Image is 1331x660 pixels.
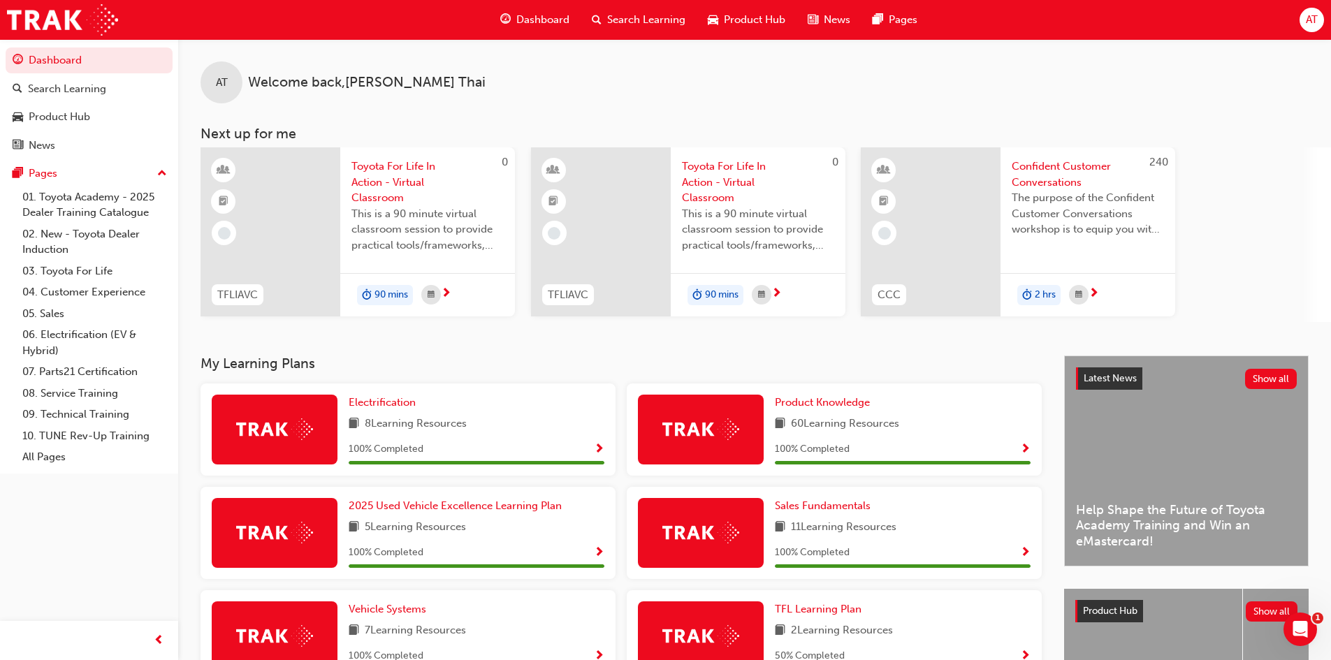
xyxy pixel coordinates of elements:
[1089,288,1099,300] span: next-icon
[594,547,604,559] span: Show Progress
[365,519,466,536] span: 5 Learning Resources
[216,75,228,91] span: AT
[17,361,173,383] a: 07. Parts21 Certification
[201,147,515,316] a: 0TFLIAVCToyota For Life In Action - Virtual ClassroomThis is a 90 minute virtual classroom sessio...
[441,288,451,300] span: next-icon
[1012,159,1164,190] span: Confident Customer Conversations
[217,287,258,303] span: TFLIAVC
[349,498,567,514] a: 2025 Used Vehicle Excellence Learning Plan
[775,519,785,536] span: book-icon
[1306,12,1318,28] span: AT
[1075,600,1297,622] a: Product HubShow all
[349,603,426,615] span: Vehicle Systems
[365,416,467,433] span: 8 Learning Resources
[775,545,850,561] span: 100 % Completed
[218,227,231,240] span: learningRecordVerb_NONE-icon
[154,632,164,650] span: prev-icon
[29,138,55,154] div: News
[248,75,486,91] span: Welcome back , [PERSON_NAME] Thai
[17,446,173,468] a: All Pages
[6,47,173,73] a: Dashboard
[662,418,739,440] img: Trak
[349,519,359,536] span: book-icon
[351,159,504,206] span: Toyota For Life In Action - Virtual Classroom
[1064,355,1309,566] a: Latest NewsShow allHelp Shape the Future of Toyota Academy Training and Win an eMastercard!
[349,601,432,617] a: Vehicle Systems
[832,156,838,168] span: 0
[13,111,23,124] span: car-icon
[705,287,739,303] span: 90 mins
[7,4,118,36] a: Trak
[6,104,173,130] a: Product Hub
[1246,601,1298,622] button: Show all
[861,147,1175,316] a: 240CCCConfident Customer ConversationsThe purpose of the Confident Customer Conversations worksho...
[178,126,1331,142] h3: Next up for me
[682,159,834,206] span: Toyota For Life In Action - Virtual Classroom
[775,396,870,409] span: Product Knowledge
[17,261,173,282] a: 03. Toyota For Life
[351,206,504,254] span: This is a 90 minute virtual classroom session to provide practical tools/frameworks, behaviours a...
[236,625,313,647] img: Trak
[349,416,359,433] span: book-icon
[889,12,917,28] span: Pages
[349,545,423,561] span: 100 % Completed
[17,383,173,404] a: 08. Service Training
[1020,443,1031,456] span: Show Progress
[1083,605,1137,617] span: Product Hub
[1020,544,1031,562] button: Show Progress
[662,522,739,543] img: Trak
[878,287,901,303] span: CCC
[489,6,581,34] a: guage-iconDashboard
[17,404,173,425] a: 09. Technical Training
[349,622,359,640] span: book-icon
[13,54,23,67] span: guage-icon
[1022,286,1032,305] span: duration-icon
[349,396,416,409] span: Electrification
[682,206,834,254] span: This is a 90 minute virtual classroom session to provide practical tools/frameworks, behaviours a...
[516,12,569,28] span: Dashboard
[1020,547,1031,559] span: Show Progress
[548,227,560,240] span: learningRecordVerb_NONE-icon
[362,286,372,305] span: duration-icon
[1149,156,1168,168] span: 240
[201,355,1042,372] h3: My Learning Plans
[236,418,313,440] img: Trak
[1300,8,1324,32] button: AT
[697,6,797,34] a: car-iconProduct Hub
[365,622,466,640] span: 7 Learning Resources
[791,416,899,433] span: 60 Learning Resources
[581,6,697,34] a: search-iconSearch Learning
[1084,372,1137,384] span: Latest News
[236,522,313,543] img: Trak
[1076,367,1297,390] a: Latest NewsShow all
[594,443,604,456] span: Show Progress
[500,11,511,29] span: guage-icon
[879,193,889,211] span: booktick-icon
[824,12,850,28] span: News
[775,441,850,457] span: 100 % Completed
[878,227,891,240] span: learningRecordVerb_NONE-icon
[775,499,871,512] span: Sales Fundamentals
[775,622,785,640] span: book-icon
[219,193,228,211] span: booktick-icon
[6,161,173,186] button: Pages
[797,6,861,34] a: news-iconNews
[219,161,228,179] span: learningResourceType_INSTRUCTOR_LED-icon
[724,12,785,28] span: Product Hub
[1312,613,1323,624] span: 1
[1012,190,1164,237] span: The purpose of the Confident Customer Conversations workshop is to equip you with tools to commun...
[531,147,845,316] a: 0TFLIAVCToyota For Life In Action - Virtual ClassroomThis is a 90 minute virtual classroom sessio...
[791,622,893,640] span: 2 Learning Resources
[548,287,588,303] span: TFLIAVC
[808,11,818,29] span: news-icon
[17,324,173,361] a: 06. Electrification (EV & Hybrid)
[13,168,23,180] span: pages-icon
[607,12,685,28] span: Search Learning
[29,109,90,125] div: Product Hub
[29,166,57,182] div: Pages
[594,544,604,562] button: Show Progress
[6,133,173,159] a: News
[548,193,558,211] span: booktick-icon
[1283,613,1317,646] iframe: Intercom live chat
